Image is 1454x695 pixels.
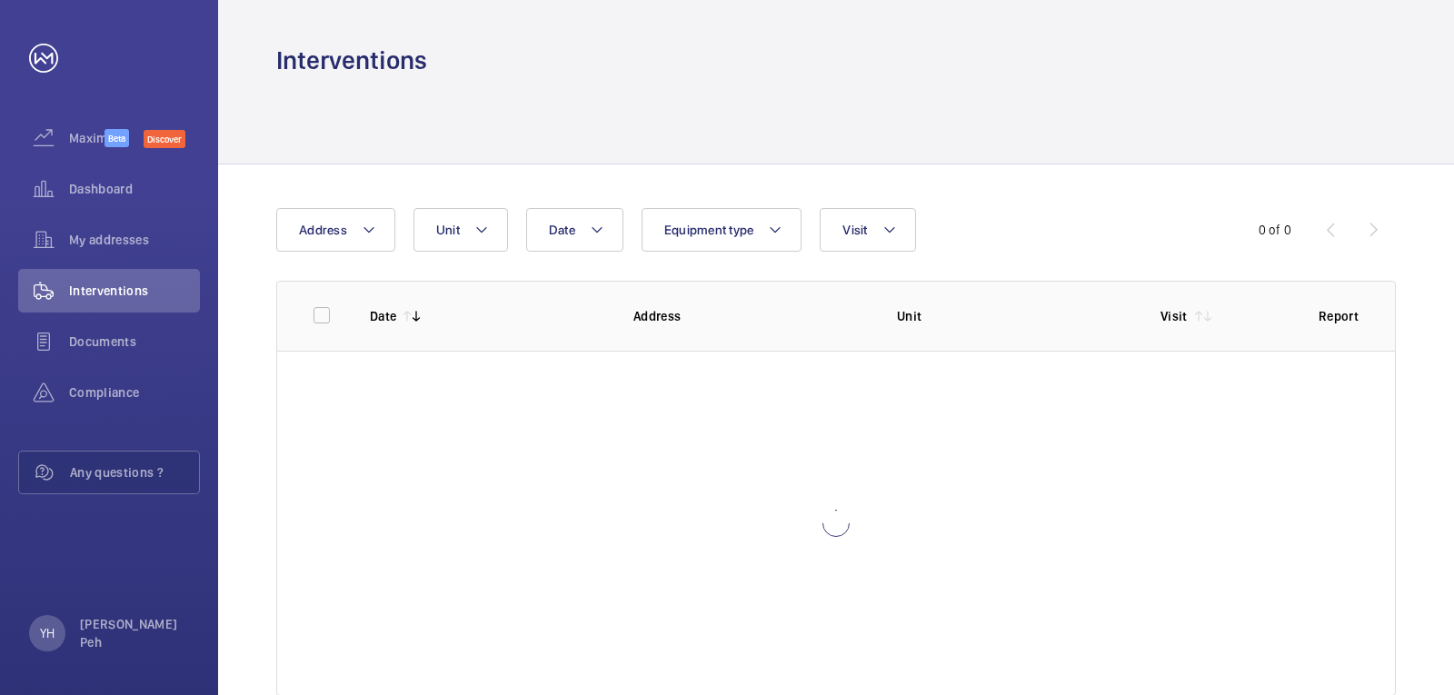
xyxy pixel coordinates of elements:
span: Dashboard [69,180,200,198]
p: Unit [897,307,1131,325]
button: Address [276,208,395,252]
p: YH [40,624,55,642]
span: Unit [436,223,460,237]
div: 0 of 0 [1259,221,1291,239]
button: Unit [413,208,508,252]
span: Any questions ? [70,463,199,482]
p: Date [370,307,396,325]
span: Visit [842,223,867,237]
span: Beta [105,129,129,147]
span: Date [549,223,575,237]
h1: Interventions [276,44,427,77]
p: [PERSON_NAME] Peh [80,615,189,651]
p: Visit [1160,307,1188,325]
span: Maximize [69,129,105,147]
button: Equipment type [642,208,802,252]
span: Documents [69,333,200,351]
span: My addresses [69,231,200,249]
span: Discover [144,130,185,148]
span: Equipment type [664,223,754,237]
p: Report [1319,307,1359,325]
button: Visit [820,208,915,252]
span: Compliance [69,383,200,402]
span: Interventions [69,282,200,300]
button: Date [526,208,623,252]
span: Address [299,223,347,237]
p: Address [633,307,868,325]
